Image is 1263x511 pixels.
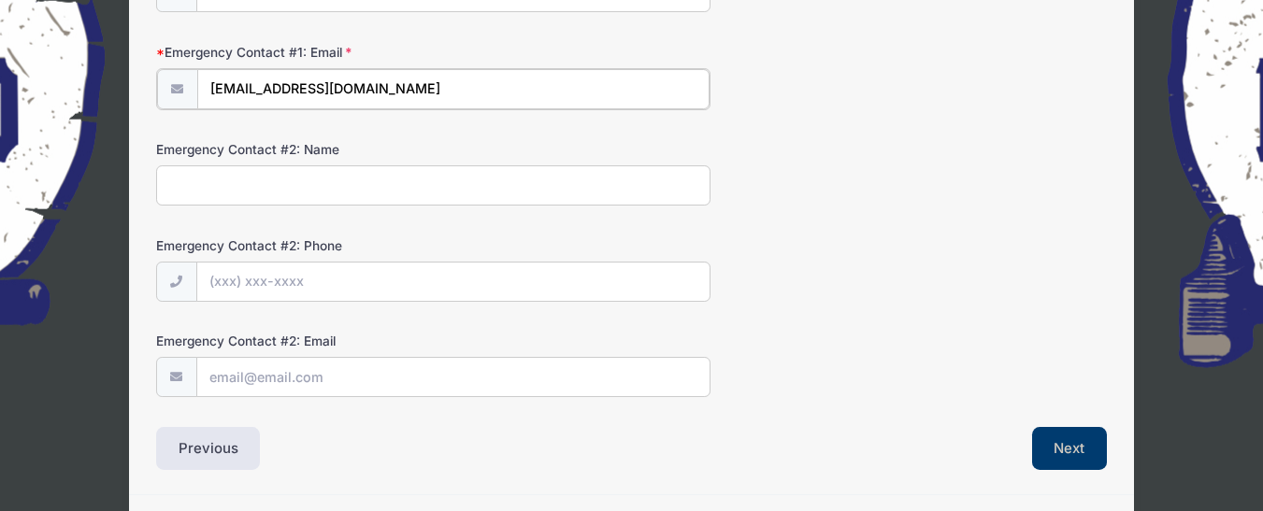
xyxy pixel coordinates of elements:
label: Emergency Contact #2: Name [156,140,473,159]
input: (xxx) xxx-xxxx [196,262,710,302]
label: Emergency Contact #1: Email [156,43,473,62]
button: Next [1032,427,1108,470]
label: Emergency Contact #2: Phone [156,236,473,255]
label: Emergency Contact #2: Email [156,332,473,350]
input: email@email.com [196,357,710,397]
input: email@email.com [197,69,710,109]
button: Previous [156,427,261,470]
